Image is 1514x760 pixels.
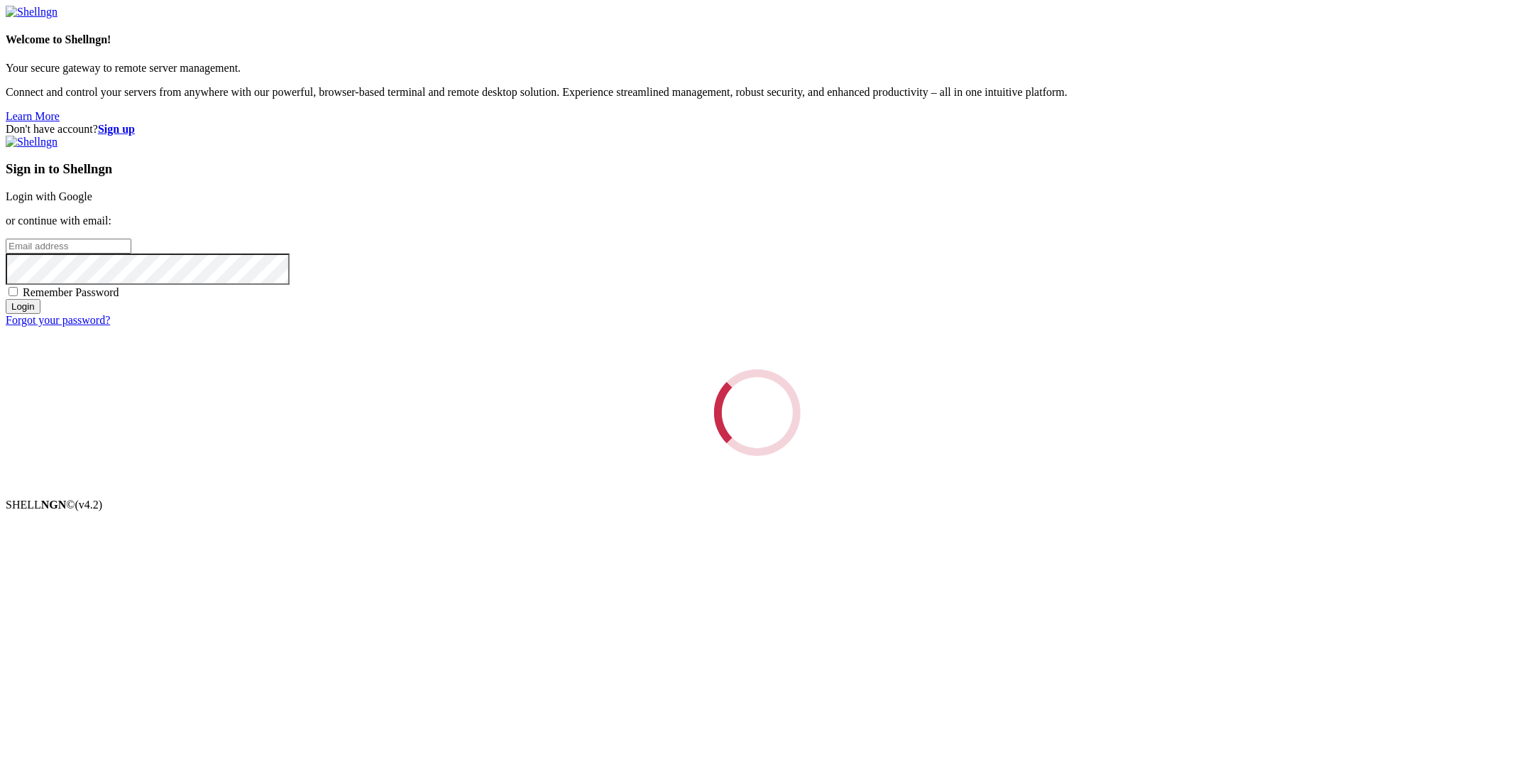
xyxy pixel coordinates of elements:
a: Forgot your password? [6,314,110,326]
p: Your secure gateway to remote server management. [6,62,1508,75]
div: Don't have account? [6,123,1508,136]
a: Login with Google [6,190,92,202]
input: Email address [6,239,131,254]
h4: Welcome to Shellngn! [6,33,1508,46]
img: Shellngn [6,6,57,18]
span: 4.2.0 [75,499,103,511]
img: Shellngn [6,136,57,148]
b: NGN [41,499,67,511]
p: or continue with email: [6,215,1508,227]
p: Connect and control your servers from anywhere with our powerful, browser-based terminal and remo... [6,86,1508,99]
span: Remember Password [23,286,119,298]
input: Login [6,299,40,314]
span: SHELL © [6,499,102,511]
h3: Sign in to Shellngn [6,161,1508,177]
a: Learn More [6,110,60,122]
a: Sign up [98,123,135,135]
input: Remember Password [9,287,18,296]
div: Loading... [702,357,812,467]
